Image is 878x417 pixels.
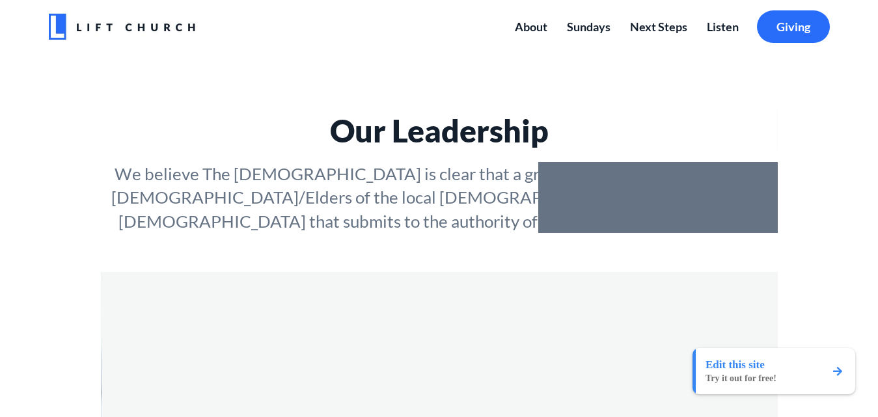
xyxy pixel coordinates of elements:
[515,20,547,34] span: About
[707,20,739,34] span: Listen
[101,162,778,233] p: We believe The [DEMOGRAPHIC_DATA] is clear that a group of men are called to be the [DEMOGRAPHIC_...
[693,348,855,394] a: Edit this siteTry it out for free!
[706,358,776,371] div: Edit this site
[620,10,697,44] a: Next Steps
[630,20,687,34] span: Next Steps
[557,10,620,44] a: Sundays
[567,20,610,34] span: Sundays
[49,10,195,44] img: eda677c0-0064-4597-9736-a0f5d78829b0.jpg
[706,373,776,384] div: Try it out for free!
[505,10,557,44] a: About
[101,112,778,149] p: Our Leadership
[757,10,830,44] a: Giving
[776,20,810,34] span: Giving
[697,10,748,44] a: Listen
